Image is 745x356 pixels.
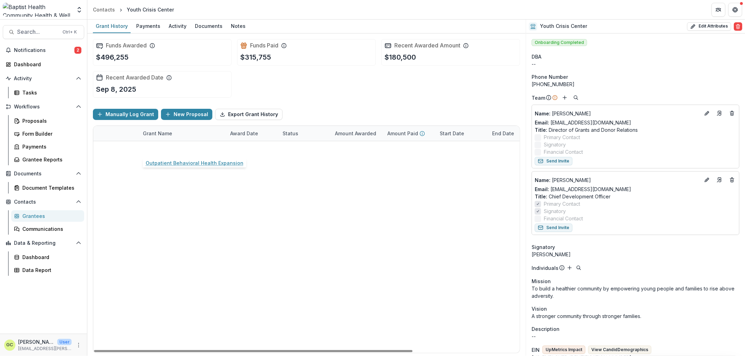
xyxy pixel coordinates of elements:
div: Status [278,126,331,141]
div: Communications [22,225,79,233]
button: Search [572,93,580,102]
a: Activity [166,20,189,33]
span: Data & Reporting [14,240,73,246]
p: Team [532,94,545,101]
div: Youth Crisis Center [127,6,174,13]
button: New Proposal [161,109,212,120]
span: Phone Number [532,73,568,81]
p: Director of Grants and Donor Relations [535,126,736,134]
div: Form Builder [22,130,79,137]
button: Open Workflows [3,101,84,112]
div: End Date [488,126,540,141]
button: Send Invite [535,224,572,232]
h2: Funds Paid [250,42,278,49]
span: Email: [535,120,549,126]
div: Grant History [93,21,131,31]
p: [PERSON_NAME] [535,110,700,117]
p: [PERSON_NAME] [18,338,54,346]
a: Go to contact [714,174,725,185]
p: Chief Development Officer [535,193,736,200]
p: [EMAIL_ADDRESS][PERSON_NAME][DOMAIN_NAME] [18,346,72,352]
a: Name: [PERSON_NAME] [535,110,700,117]
div: Award Date [226,126,278,141]
span: DBA [532,53,541,60]
div: Activity [166,21,189,31]
div: Start Date [436,126,488,141]
button: Search [575,264,583,272]
button: Open Data & Reporting [3,237,84,249]
img: Baptist Health Community Health & Well Being logo [3,3,72,17]
span: Contacts [14,199,73,205]
p: [PERSON_NAME] [535,176,700,184]
span: 2 [74,47,81,54]
button: Add [561,93,569,102]
span: Vision [532,305,547,312]
p: Individuals [532,264,558,272]
button: View CandidDemographics [588,346,651,354]
span: Title : [535,127,547,133]
span: Primary Contact [544,134,580,141]
a: Email: [EMAIL_ADDRESS][DOMAIN_NAME] [535,119,631,126]
button: Open Activity [3,73,84,84]
a: Go to contact [714,108,725,119]
button: Export Grant History [215,109,283,120]
a: Proposals [11,115,84,127]
a: Tasks [11,87,84,98]
a: Grantee Reports [11,154,84,165]
div: Award Date [226,130,262,137]
button: Partners [711,3,725,17]
div: Grant Name [139,126,226,141]
button: Delete [734,22,742,31]
a: Payments [11,141,84,152]
p: Amount Paid [387,130,418,137]
span: Email: [535,186,549,192]
button: Deletes [728,109,736,118]
button: Send Invite [535,157,572,165]
a: Document Templates [11,182,84,194]
div: Amount Awarded [331,126,383,141]
div: Amount Awarded [331,130,380,137]
span: Financial Contact [544,148,583,156]
a: Grantees [11,210,84,222]
div: Ctrl + K [61,28,78,36]
p: -- [532,333,739,340]
h2: Recent Awarded Date [106,74,163,81]
a: Grant History [93,20,131,33]
button: Add [565,264,574,272]
div: Start Date [436,130,468,137]
div: End Date [488,130,518,137]
p: EIN [532,346,540,354]
span: Signatory [532,243,555,251]
a: Documents [192,20,225,33]
div: Dashboard [14,61,79,68]
a: Contacts [90,5,118,15]
button: Edit [703,109,711,118]
div: Dashboard [22,253,79,261]
div: Amount Paid [383,126,436,141]
div: [PERSON_NAME] [532,251,739,258]
a: Communications [11,223,84,235]
span: Name : [535,177,550,183]
p: To build a healthier community by empowering young people and families to rise above adversity. [532,285,739,300]
a: Email: [EMAIL_ADDRESS][DOMAIN_NAME] [535,185,631,193]
span: Signatory [544,207,566,215]
div: Documents [192,21,225,31]
button: UpMetrics Impact [542,346,585,354]
h2: Funds Awarded [106,42,147,49]
h2: Recent Awarded Amount [394,42,460,49]
span: Financial Contact [544,215,583,222]
p: Sep 8, 2025 [96,84,136,94]
div: Proposals [22,117,79,124]
p: $315,755 [240,52,271,62]
div: Document Templates [22,184,79,191]
span: Title : [535,194,547,199]
span: Activity [14,76,73,82]
div: Glenwood Charles [7,343,13,347]
span: Name : [535,111,550,116]
button: More [74,341,83,349]
div: Payments [22,143,79,150]
p: $496,255 [96,52,129,62]
p: $180,500 [385,52,416,62]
